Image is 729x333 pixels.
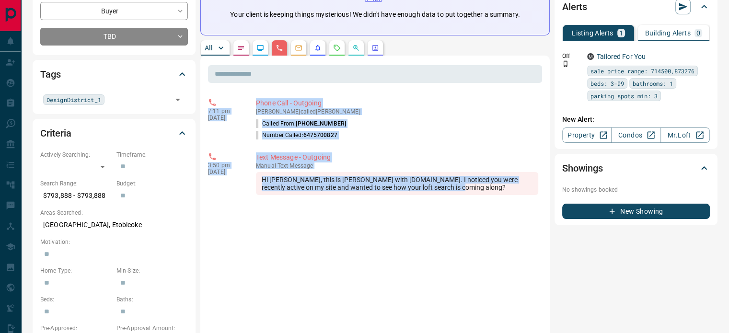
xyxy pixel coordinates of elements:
[40,63,188,86] div: Tags
[116,266,188,275] p: Min Size:
[40,126,71,141] h2: Criteria
[660,127,710,143] a: Mr.Loft
[333,44,341,52] svg: Requests
[295,44,302,52] svg: Emails
[314,44,322,52] svg: Listing Alerts
[205,45,212,51] p: All
[40,238,188,246] p: Motivation:
[696,30,700,36] p: 0
[562,52,581,60] p: Off
[562,127,612,143] a: Property
[208,108,242,115] p: 7:11 pm
[256,162,538,169] p: Text Message
[303,132,337,138] span: 6475700827
[562,161,603,176] h2: Showings
[256,162,276,169] span: manual
[633,79,673,88] span: bathrooms: 1
[562,204,710,219] button: New Showing
[40,217,188,233] p: [GEOGRAPHIC_DATA], Etobicoke
[116,324,188,333] p: Pre-Approval Amount:
[208,115,242,121] p: [DATE]
[40,266,112,275] p: Home Type:
[611,127,660,143] a: Condos
[237,44,245,52] svg: Notes
[590,66,694,76] span: sale price range: 714500,873276
[572,30,613,36] p: Listing Alerts
[46,95,101,104] span: DesignDistrict_1
[208,162,242,169] p: 3:50 pm
[256,98,538,108] p: Phone Call - Outgoing
[256,119,346,128] p: Called From:
[562,115,710,125] p: New Alert:
[40,150,112,159] p: Actively Searching:
[40,122,188,145] div: Criteria
[562,185,710,194] p: No showings booked
[619,30,623,36] p: 1
[256,131,337,139] p: Number Called:
[171,93,185,106] button: Open
[40,2,188,20] div: Buyer
[590,79,624,88] span: beds: 3-99
[208,169,242,175] p: [DATE]
[116,179,188,188] p: Budget:
[296,120,346,127] span: [PHONE_NUMBER]
[40,208,188,217] p: Areas Searched:
[40,67,60,82] h2: Tags
[40,28,188,46] div: TBD
[562,60,569,67] svg: Push Notification Only
[276,44,283,52] svg: Calls
[116,150,188,159] p: Timeframe:
[645,30,691,36] p: Building Alerts
[590,91,658,101] span: parking spots min: 3
[40,179,112,188] p: Search Range:
[256,44,264,52] svg: Lead Browsing Activity
[40,188,112,204] p: $793,888 - $793,888
[256,152,538,162] p: Text Message - Outgoing
[597,53,646,60] a: Tailored For You
[230,10,520,20] p: Your client is keeping things mysterious! We didn't have enough data to put together a summary.
[116,295,188,304] p: Baths:
[256,172,538,195] div: Hi [PERSON_NAME], this is [PERSON_NAME] with [DOMAIN_NAME]. I noticed you were recently active on...
[352,44,360,52] svg: Opportunities
[256,108,538,115] p: [PERSON_NAME] called [PERSON_NAME]
[40,324,112,333] p: Pre-Approved:
[371,44,379,52] svg: Agent Actions
[40,295,112,304] p: Beds:
[562,157,710,180] div: Showings
[587,53,594,60] div: mrloft.ca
